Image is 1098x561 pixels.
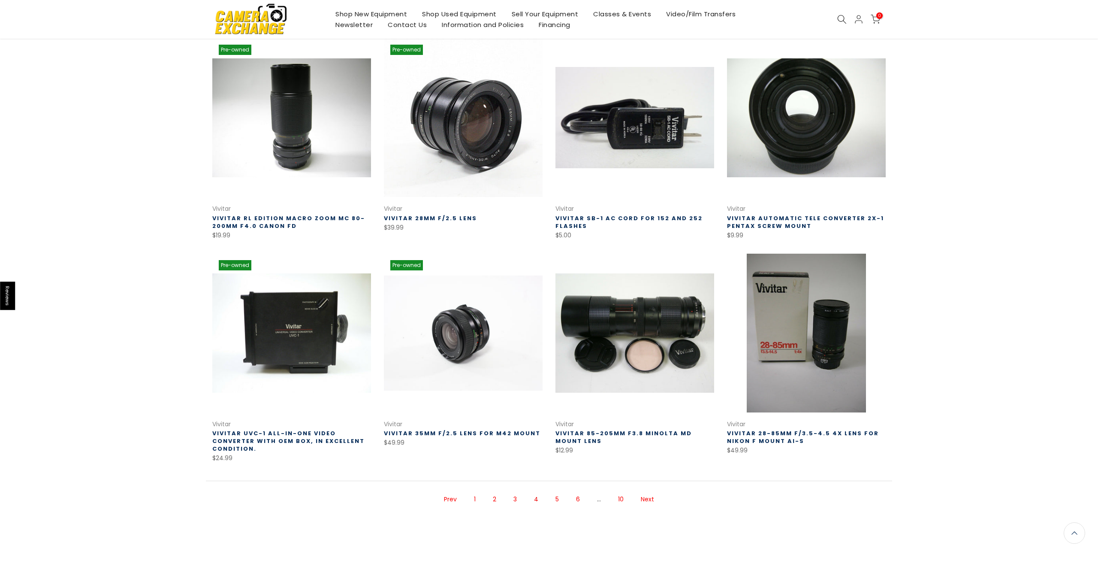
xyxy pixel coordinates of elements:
[212,420,231,428] a: Vivitar
[212,230,371,241] div: $19.99
[328,19,380,30] a: Newsletter
[328,9,415,19] a: Shop New Equipment
[727,445,886,456] div: $49.99
[504,9,586,19] a: Sell Your Equipment
[470,492,480,507] a: Page 1
[555,230,714,241] div: $5.00
[593,492,605,507] span: …
[434,19,531,30] a: Information and Policies
[555,445,714,456] div: $12.99
[530,492,543,507] span: Page 4
[206,481,892,521] nav: Pagination
[555,420,574,428] a: Vivitar
[384,420,402,428] a: Vivitar
[384,214,477,222] a: Vivitar 28mm f/2.5 Lens
[1064,522,1085,544] a: Back to the top
[380,19,434,30] a: Contact Us
[384,222,543,233] div: $39.99
[555,204,574,213] a: Vivitar
[212,429,365,453] a: Vivitar UVC-1 All-In-One Video Converter with OEM Box, in Excellent Condition.
[212,204,231,213] a: Vivitar
[727,429,879,445] a: Vivitar 28-85mm f/3.5-4.5 4x Lens for Nikon F Mount Ai-S
[212,453,371,464] div: $24.99
[614,492,628,507] a: Page 10
[531,19,578,30] a: Financing
[509,492,521,507] a: Page 3
[212,214,365,230] a: Vivitar RL Edition Macro Zoom MC 80-200mm f4.0 Canon FD
[384,437,543,448] div: $49.99
[727,214,884,230] a: Vivitar Automatic Tele Converter 2x-1 Pentax Screw Mount
[876,12,883,19] span: 0
[727,230,886,241] div: $9.99
[727,204,745,213] a: Vivitar
[555,429,692,445] a: Vivitar 85-205mm f3.8 Minolta MD Mount Lens
[555,214,703,230] a: Vivitar SB-1 AC Cord for 152 and 252 Flashes
[384,429,540,437] a: Vivitar 35mm f/2.5 Lens for M42 Mount
[489,492,501,507] a: Page 2
[551,492,563,507] a: Page 5
[727,420,745,428] a: Vivitar
[440,492,461,507] a: Prev
[659,9,743,19] a: Video/Film Transfers
[384,204,402,213] a: Vivitar
[586,9,659,19] a: Classes & Events
[636,492,658,507] a: Next
[415,9,504,19] a: Shop Used Equipment
[871,15,880,24] a: 0
[572,492,584,507] a: Page 6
